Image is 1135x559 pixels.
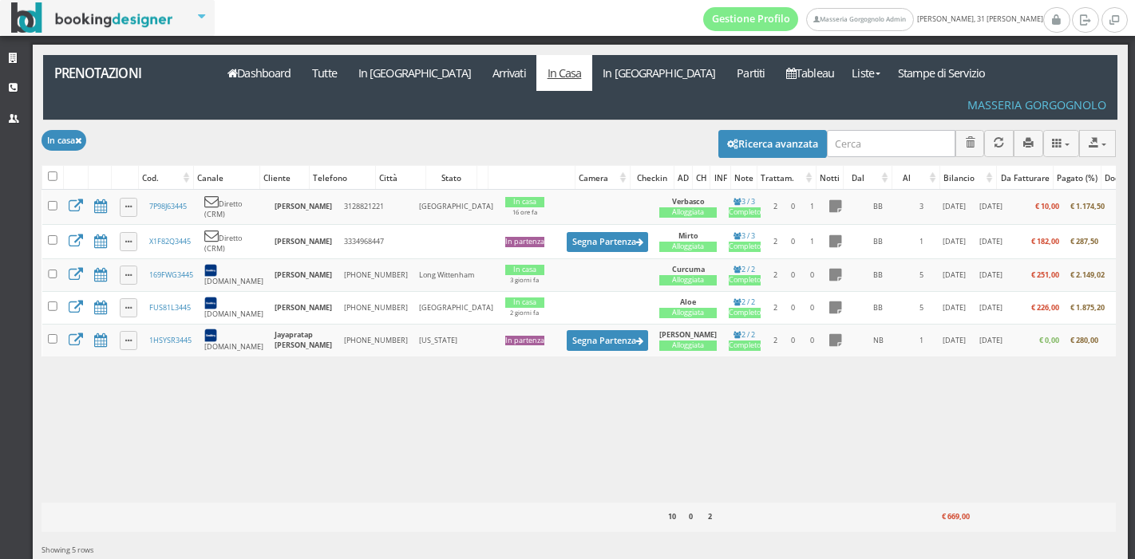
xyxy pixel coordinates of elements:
[766,224,785,258] td: 2
[785,325,802,356] td: 0
[729,308,761,318] div: Completo
[984,130,1014,156] button: Aggiorna
[505,336,544,346] div: In partenza
[631,167,674,189] div: Checkin
[275,302,332,313] b: [PERSON_NAME]
[729,230,761,252] a: 3 / 3Completo
[567,232,648,252] button: Segna Partenza
[275,236,332,246] b: [PERSON_NAME]
[199,190,269,224] td: Diretto (CRM)
[729,341,761,351] div: Completo
[43,55,208,91] a: Prenotazioni
[347,55,481,91] a: In [GEOGRAPHIC_DATA]
[802,190,822,224] td: 1
[1039,335,1059,345] b: € 0,00
[844,55,887,91] a: Liste
[310,167,374,189] div: Telefono
[481,55,536,91] a: Arrivati
[908,292,935,325] td: 5
[1070,302,1105,313] b: € 1.875,20
[806,8,913,31] a: Masseria Gorgognolo Admin
[776,55,845,91] a: Tableau
[505,297,544,308] div: In casa
[659,275,717,285] div: Alloggiata
[42,545,93,555] span: Showing 5 rows
[802,325,822,356] td: 0
[710,167,730,189] div: INF
[139,167,193,189] div: Cod.
[967,98,1106,112] h4: Masseria Gorgognolo
[1031,270,1059,280] b: € 251,00
[42,130,86,150] button: In casa
[908,224,935,258] td: 1
[199,325,269,356] td: [DOMAIN_NAME]
[708,511,712,522] b: 2
[766,325,785,356] td: 2
[718,130,827,157] button: Ricerca avanzata
[785,259,802,292] td: 0
[729,297,761,318] a: 2 / 2Completo
[935,325,973,356] td: [DATE]
[672,264,705,274] b: Curcuma
[199,259,269,292] td: [DOMAIN_NAME]
[659,341,717,351] div: Alloggiata
[1070,236,1098,246] b: € 287,50
[908,325,935,356] td: 1
[785,224,802,258] td: 0
[275,201,332,211] b: [PERSON_NAME]
[376,167,426,189] div: Città
[413,292,499,325] td: [GEOGRAPHIC_DATA]
[802,292,822,325] td: 0
[512,208,537,216] small: 16 ore fa
[505,237,544,247] div: In partenza
[917,507,973,528] div: € 669,00
[693,167,710,189] div: CH
[785,190,802,224] td: 0
[703,7,799,31] a: Gestione Profilo
[674,167,692,189] div: AD
[338,190,413,224] td: 3128821221
[1031,236,1059,246] b: € 182,00
[827,130,955,156] input: Cerca
[338,224,413,258] td: 3334968447
[729,242,761,252] div: Completo
[199,224,269,258] td: Diretto (CRM)
[680,297,696,307] b: Aloe
[908,190,935,224] td: 3
[659,308,717,318] div: Alloggiata
[149,335,192,345] a: 1HSYSR3445
[217,55,302,91] a: Dashboard
[848,190,908,224] td: BB
[802,224,822,258] td: 1
[973,224,1007,258] td: [DATE]
[888,55,996,91] a: Stampe di Servizio
[592,55,726,91] a: In [GEOGRAPHIC_DATA]
[505,265,544,275] div: In casa
[338,259,413,292] td: [PHONE_NUMBER]
[510,309,539,317] small: 2 giorni fa
[817,167,843,189] div: Notti
[194,167,259,189] div: Canale
[575,167,630,189] div: Camera
[766,292,785,325] td: 2
[973,259,1007,292] td: [DATE]
[973,292,1007,325] td: [DATE]
[1031,302,1059,313] b: € 226,00
[678,230,698,241] b: Mirto
[505,197,544,207] div: In casa
[338,325,413,356] td: [PHONE_NUMBER]
[426,167,477,189] div: Stato
[338,292,413,325] td: [PHONE_NUMBER]
[785,292,802,325] td: 0
[204,297,217,309] img: 7STAjs-WNfZHmYllyLag4gdhmHm8JrbmzVrznejwAeLEbpu0yDt-GlJaDipzXAZBN18=w300
[729,196,761,218] a: 3 / 3Completo
[659,329,717,340] b: [PERSON_NAME]
[1070,335,1098,345] b: € 280,00
[668,511,676,522] b: 10
[766,259,785,292] td: 2
[659,207,717,218] div: Alloggiata
[935,190,973,224] td: [DATE]
[659,242,717,252] div: Alloggiata
[689,511,693,522] b: 0
[729,275,761,285] div: Completo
